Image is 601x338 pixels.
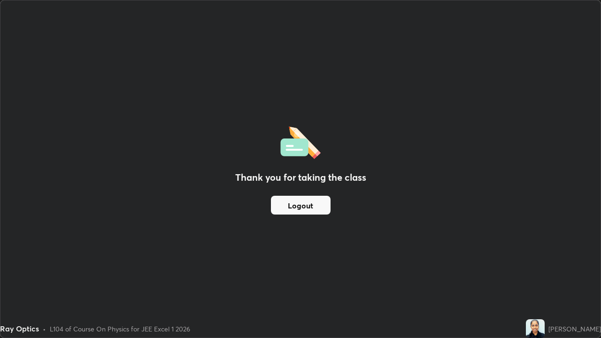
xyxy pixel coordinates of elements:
[50,324,190,334] div: L104 of Course On Physics for JEE Excel 1 2026
[271,196,331,215] button: Logout
[548,324,601,334] div: [PERSON_NAME]
[526,319,545,338] img: 515b3ccb7c094b98a4c123f1fd1a1405.jpg
[43,324,46,334] div: •
[235,170,366,184] h2: Thank you for taking the class
[280,123,321,159] img: offlineFeedback.1438e8b3.svg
